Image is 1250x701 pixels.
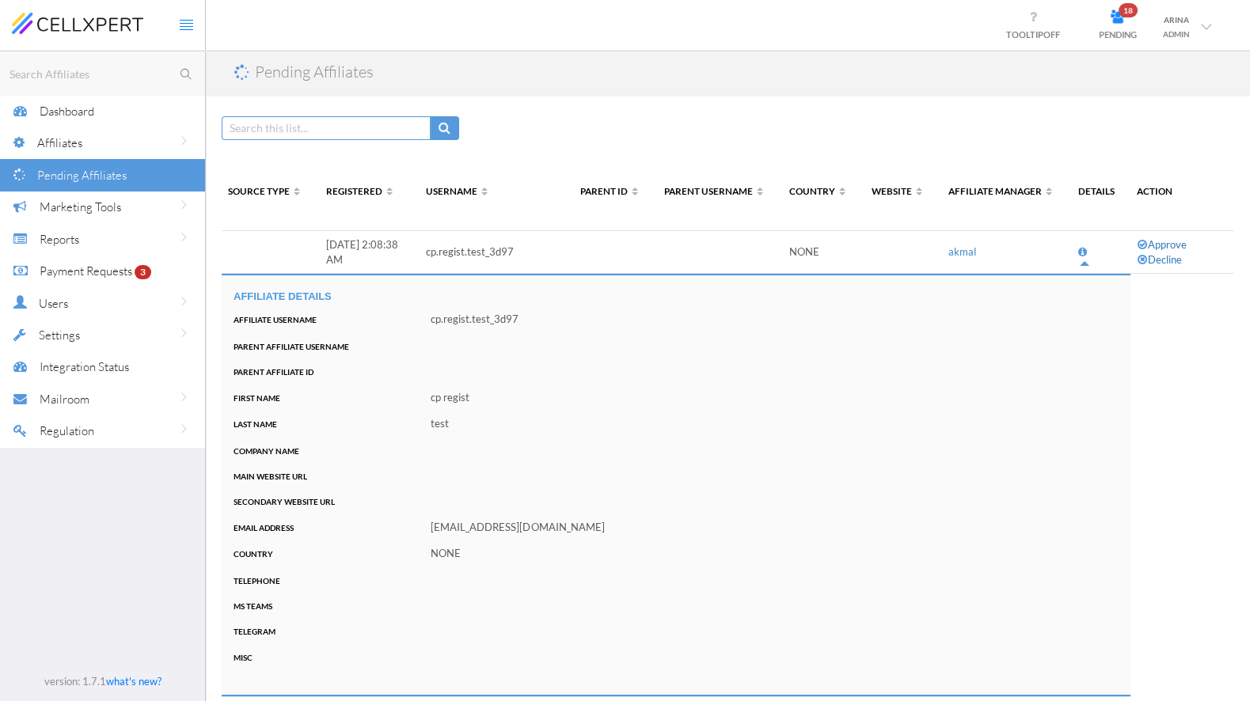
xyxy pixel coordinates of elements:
[1043,29,1060,40] span: OFF
[1078,184,1115,198] span: Details
[320,231,420,274] td: [DATE] 2:08:38 AM
[419,416,790,431] div: test
[948,245,976,258] span: akmal
[234,364,419,377] label: Parent Affiliate ID
[234,546,419,559] label: Country
[234,312,419,325] label: Affiliate Username
[419,546,790,561] div: NONE
[39,328,80,343] span: Settings
[948,184,1056,198] span: Affiliate Manager
[37,135,82,150] span: Affiliates
[1099,29,1137,40] span: PENDING
[234,650,419,663] label: Misc
[234,443,419,457] label: Company Name
[40,263,132,279] span: Payment Requests
[1163,27,1190,41] div: ADMIN
[40,232,79,247] span: Reports
[1137,252,1200,267] a: Decline
[234,623,419,637] label: Telegram
[135,265,151,279] span: 3
[12,13,143,33] img: cellxpert-logo.svg
[1119,3,1138,17] span: 18
[426,184,492,198] span: Username
[1137,184,1218,198] span: Action
[40,359,129,374] span: Integration Status
[1137,237,1200,252] a: Approve
[234,598,419,612] label: MS Teams
[40,392,89,407] span: Mailroom
[419,390,790,405] div: cp regist
[326,184,397,198] span: Registered
[40,199,121,214] span: Marketing Tools
[234,494,419,507] label: Secondary Website Url
[255,61,374,84] p: Pending Affiliates
[39,296,68,311] span: Users
[37,168,127,183] span: Pending Affiliates
[1006,29,1060,40] span: TOOLTIP
[664,184,767,198] span: Parent Username
[234,468,419,482] label: Main Website Url
[234,291,778,302] h5: Affiliate Details
[789,184,849,198] span: Country
[106,675,161,688] a: what's new?
[420,231,573,274] td: cp.regist.test_3d97
[1163,13,1190,27] div: ARINA
[419,312,790,327] div: cp.regist.test_3d97
[234,520,419,533] label: Email Address
[40,423,94,438] span: Regulation
[234,573,419,586] label: Telephone
[234,390,419,404] label: First Name
[228,184,304,198] span: Source Type
[580,184,642,198] span: Parent ID
[872,184,926,198] span: Website
[783,231,865,274] td: NONE
[40,104,94,119] span: Dashboard
[234,339,419,352] label: Parent Affiliate Username
[222,116,431,140] input: Search this list...
[419,520,790,535] div: [EMAIL_ADDRESS][DOMAIN_NAME]
[6,64,205,84] input: Search Affiliates
[234,416,419,430] label: Last Name
[44,675,106,688] span: version: 1.7.1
